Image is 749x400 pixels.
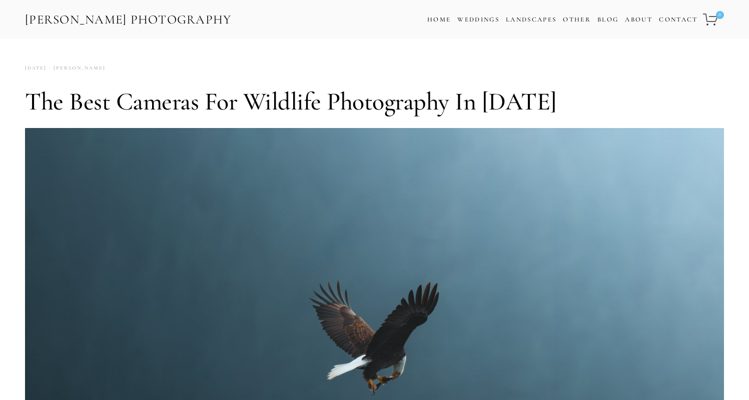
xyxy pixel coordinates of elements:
a: [PERSON_NAME] [47,61,106,75]
span: 0 [716,11,724,19]
a: Other [563,15,591,23]
a: Home [427,12,451,27]
a: Landscapes [506,15,556,23]
a: Weddings [457,15,499,23]
a: About [625,12,652,27]
h1: The Best Cameras for Wildlife Photography in [DATE] [25,86,724,116]
time: [DATE] [25,61,47,75]
a: Blog [597,12,618,27]
a: [PERSON_NAME] Photography [24,8,233,31]
a: 0 items in cart [701,7,725,31]
a: Contact [659,12,697,27]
